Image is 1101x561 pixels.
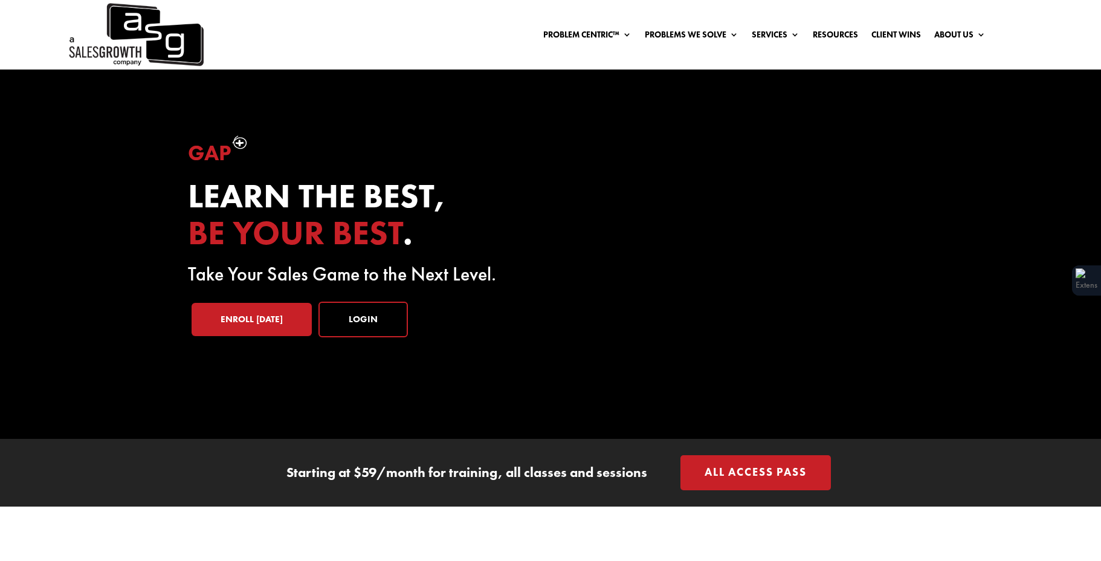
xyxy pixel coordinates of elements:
img: plus-symbol-white [232,135,247,149]
a: Resources [813,30,858,44]
a: Enroll [DATE] [192,303,312,337]
a: Services [752,30,799,44]
a: About Us [934,30,986,44]
a: All Access Pass [680,455,831,491]
img: Extension Icon [1076,268,1097,293]
h2: Learn the best, . [188,178,531,258]
span: Gap [188,139,231,167]
a: Problem Centric™ [543,30,631,44]
a: Client Wins [871,30,921,44]
span: be your best [188,211,403,255]
p: Take Your Sales Game to the Next Level. [188,267,531,282]
a: Login [318,302,408,338]
a: Problems We Solve [645,30,738,44]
